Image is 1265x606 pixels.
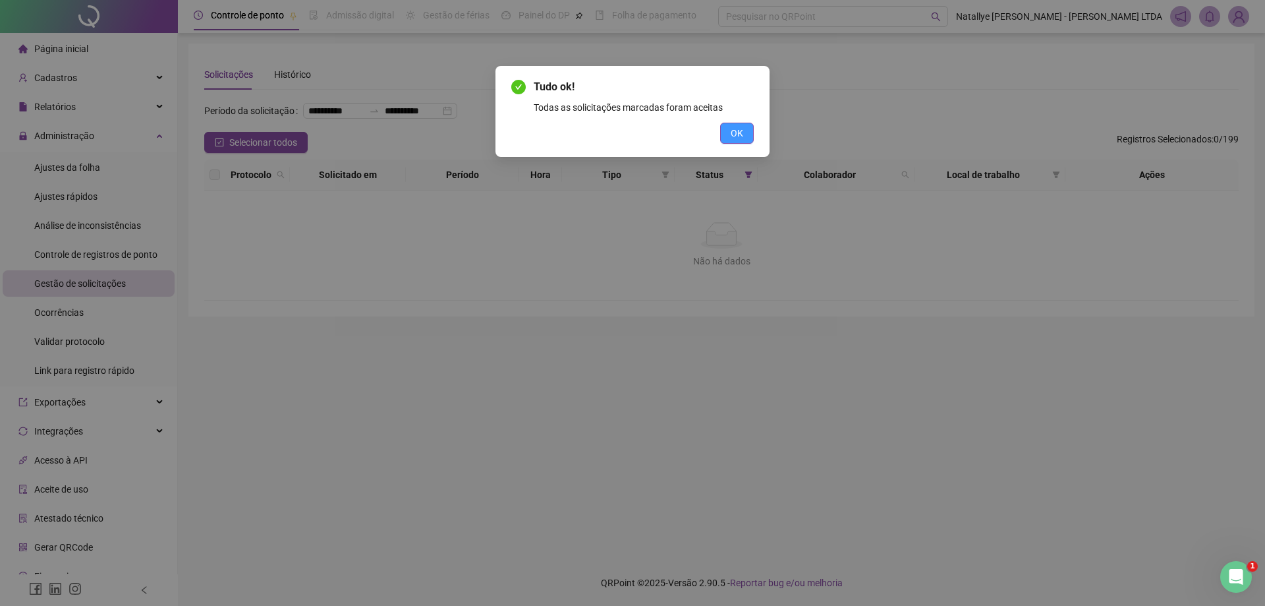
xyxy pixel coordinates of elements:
[534,79,754,95] span: Tudo ok!
[731,126,743,140] span: OK
[511,80,526,94] span: check-circle
[720,123,754,144] button: OK
[534,100,754,115] div: Todas as solicitações marcadas foram aceitas
[1220,561,1252,593] iframe: Intercom live chat
[1247,561,1258,572] span: 1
